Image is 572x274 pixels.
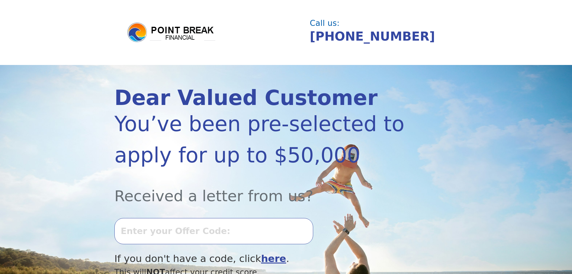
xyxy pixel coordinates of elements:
div: If you don't have a code, click . [114,251,406,266]
img: logo.png [126,22,216,43]
input: Enter your Offer Code: [114,218,313,244]
a: [PHONE_NUMBER] [310,29,435,44]
div: Received a letter from us? [114,171,406,207]
div: You’ve been pre-selected to apply for up to $50,000 [114,108,406,171]
div: Call us: [310,19,453,27]
a: here [261,253,286,264]
div: Dear Valued Customer [114,88,406,108]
